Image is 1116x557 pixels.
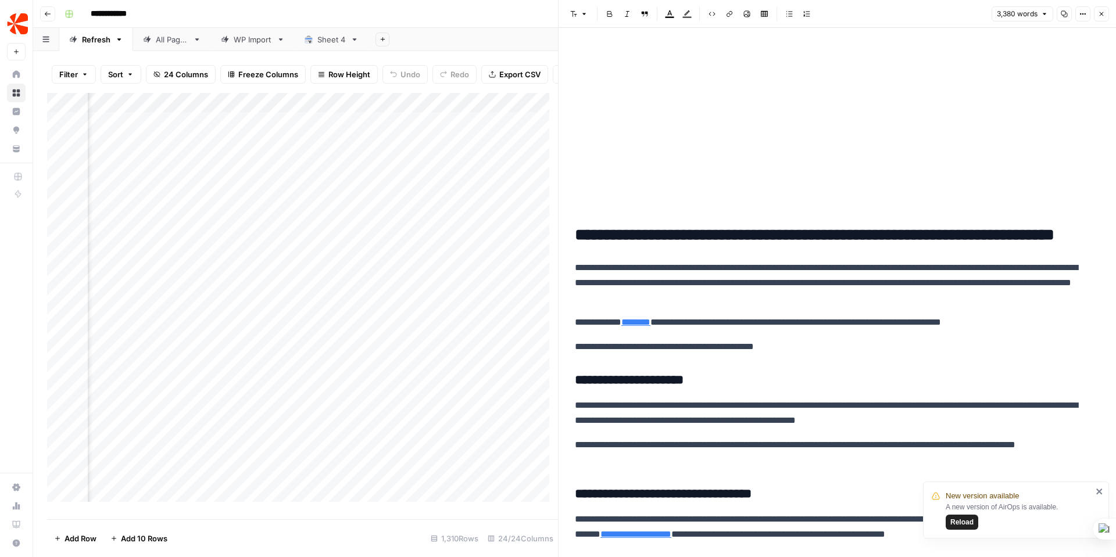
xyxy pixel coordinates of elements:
[946,515,978,530] button: Reload
[101,65,141,84] button: Sort
[328,69,370,80] span: Row Height
[481,65,548,84] button: Export CSV
[317,34,346,45] div: Sheet 4
[7,534,26,552] button: Help + Support
[7,139,26,158] a: Your Data
[295,28,369,51] a: Sheet 4
[382,65,428,84] button: Undo
[946,502,1092,530] div: A new version of AirOps is available.
[450,69,469,80] span: Redo
[7,84,26,102] a: Browse
[133,28,211,51] a: All Pages
[992,6,1053,21] button: 3,380 words
[7,65,26,84] a: Home
[426,529,483,548] div: 1,310 Rows
[52,65,96,84] button: Filter
[156,34,188,45] div: All Pages
[47,529,103,548] button: Add Row
[146,65,216,84] button: 24 Columns
[1096,487,1104,496] button: close
[7,497,26,515] a: Usage
[950,517,974,527] span: Reload
[400,69,420,80] span: Undo
[238,69,298,80] span: Freeze Columns
[432,65,477,84] button: Redo
[7,13,28,34] img: ChargebeeOps Logo
[483,529,558,548] div: 24/24 Columns
[164,69,208,80] span: 24 Columns
[946,490,1019,502] span: New version available
[234,34,272,45] div: WP Import
[65,533,96,544] span: Add Row
[211,28,295,51] a: WP Import
[108,69,123,80] span: Sort
[82,34,110,45] div: Refresh
[7,478,26,497] a: Settings
[121,533,167,544] span: Add 10 Rows
[103,529,174,548] button: Add 10 Rows
[997,9,1038,19] span: 3,380 words
[7,121,26,139] a: Opportunities
[7,9,26,38] button: Workspace: ChargebeeOps
[7,515,26,534] a: Learning Hub
[220,65,306,84] button: Freeze Columns
[59,69,78,80] span: Filter
[499,69,541,80] span: Export CSV
[310,65,378,84] button: Row Height
[7,102,26,121] a: Insights
[59,28,133,51] a: Refresh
